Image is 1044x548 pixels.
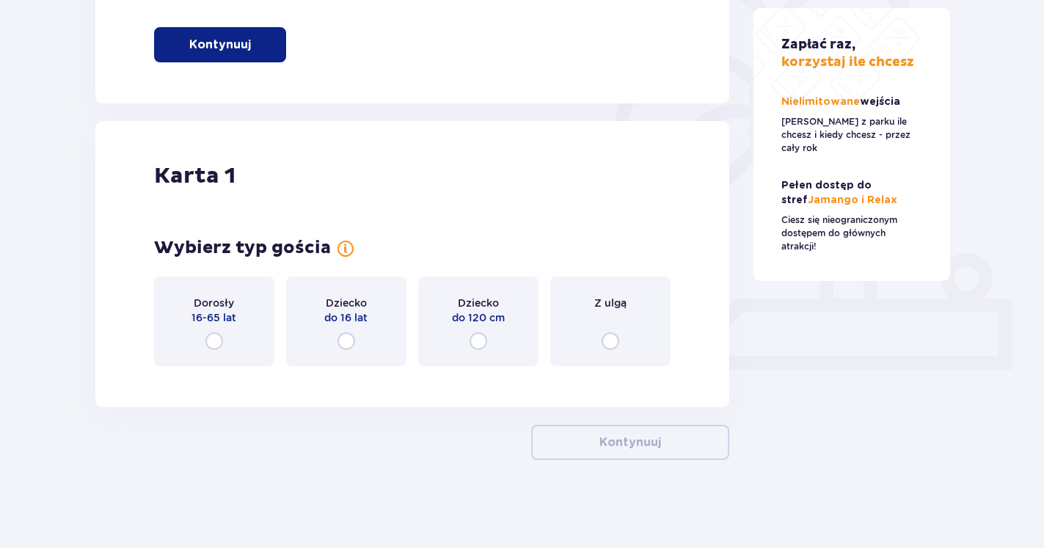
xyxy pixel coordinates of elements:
p: Nielimitowane [781,95,903,109]
button: Kontynuuj [531,425,729,460]
span: Zapłać raz, [781,36,855,53]
span: Dziecko [326,296,367,310]
p: Wybierz typ gościa [154,237,331,259]
span: do 16 lat [324,310,368,325]
span: 16-65 lat [191,310,236,325]
p: Jamango i Relax [781,178,922,208]
p: [PERSON_NAME] z parku ile chcesz i kiedy chcesz - przez cały rok [781,115,922,155]
span: Z ulgą [594,296,627,310]
p: Ciesz się nieograniczonym dostępem do głównych atrakcji! [781,213,922,253]
p: Karta 1 [154,162,236,190]
span: do 120 cm [452,310,505,325]
span: Dorosły [194,296,234,310]
p: Kontynuuj [189,37,251,53]
span: Dziecko [458,296,499,310]
p: korzystaj ile chcesz [781,36,914,71]
p: Kontynuuj [599,434,661,450]
span: wejścia [860,97,900,107]
button: Kontynuuj [154,27,286,62]
span: Pełen dostęp do stref [781,180,872,205]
